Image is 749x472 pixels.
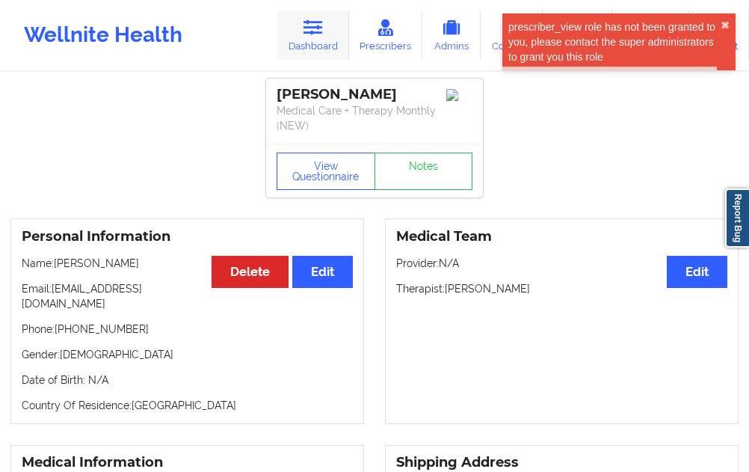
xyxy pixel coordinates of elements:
p: Gender: [DEMOGRAPHIC_DATA] [22,347,353,362]
a: Admins [422,10,481,60]
div: prescriber_view role has not been granted to you, please contact the super administrators to gran... [508,19,721,64]
p: Country Of Residence: [GEOGRAPHIC_DATA] [22,398,353,413]
img: Image%2Fplaceholer-image.png [446,89,472,101]
a: Report Bug [725,189,749,248]
p: Provider: N/A [396,256,727,271]
a: Notes [374,153,473,190]
button: Edit [667,256,727,288]
p: Date of Birth: N/A [22,373,353,387]
a: Dashboard [277,10,349,60]
button: close [721,19,730,31]
h3: Medical Team [396,228,727,245]
h3: Personal Information [22,228,353,245]
div: [PERSON_NAME] [277,86,472,103]
p: Phone: [PHONE_NUMBER] [22,322,353,337]
p: Name: [PERSON_NAME] [22,256,353,271]
h3: Medical Information [22,454,353,471]
p: Medical Care + Therapy Monthly (NEW) [277,103,472,133]
a: Prescribers [349,10,423,60]
button: Edit [292,256,353,288]
p: Therapist: [PERSON_NAME] [396,281,727,296]
h3: Shipping Address [396,454,727,471]
a: Coaches [481,10,543,60]
button: View Questionnaire [277,153,375,190]
button: Delete [212,256,289,288]
p: Email: [EMAIL_ADDRESS][DOMAIN_NAME] [22,281,353,311]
